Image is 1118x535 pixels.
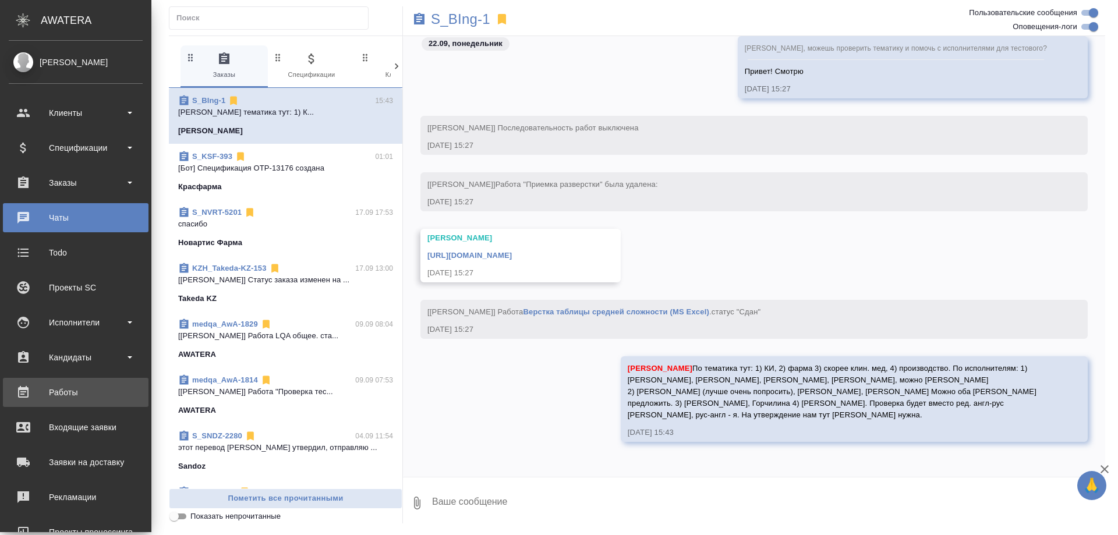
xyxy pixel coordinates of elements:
[244,207,256,218] svg: Отписаться
[523,307,709,316] a: Верстка таблицы средней сложности (MS Excel)
[185,52,196,63] svg: Зажми и перетащи, чтобы поменять порядок вкладок
[192,208,242,217] a: S_NVRT-5201
[176,10,368,26] input: Поиск
[178,237,242,249] p: Новартис Фарма
[745,83,1047,95] div: [DATE] 15:27
[496,180,658,189] span: Работа "Приемка разверстки" была удалена:
[1013,21,1077,33] span: Оповещения-логи
[169,488,402,509] button: Пометить все прочитанными
[429,38,503,49] p: 22.09, понедельник
[178,349,216,360] p: AWATERA
[178,293,217,304] p: Takeda KZ
[192,431,242,440] a: S_SNDZ-2280
[745,67,804,76] span: Привет! Смотрю
[427,180,658,189] span: [[PERSON_NAME]]
[628,427,1047,438] div: [DATE] 15:43
[178,442,393,453] p: этот перевод [PERSON_NAME] утвердил, отправляю ...
[1077,471,1106,500] button: 🙏
[9,384,143,401] div: Работы
[178,218,393,230] p: спасибо
[192,487,236,496] a: S_SNF-6825
[431,13,490,25] a: S_BIng-1
[427,307,760,316] span: [[PERSON_NAME]] Работа .
[9,453,143,471] div: Заявки на доставку
[178,386,393,398] p: [[PERSON_NAME]] Работа "Проверка тес...
[260,318,272,330] svg: Отписаться
[3,378,148,407] a: Работы
[273,52,351,80] span: Спецификации
[427,232,580,244] div: [PERSON_NAME]
[192,320,258,328] a: medqa_AwA-1829
[3,238,148,267] a: Todo
[41,9,151,32] div: AWATERA
[228,95,239,107] svg: Отписаться
[9,279,143,296] div: Проекты SC
[3,413,148,442] a: Входящие заявки
[375,151,393,162] p: 01:01
[9,139,143,157] div: Спецификации
[427,196,1047,208] div: [DATE] 15:27
[427,123,639,132] span: [[PERSON_NAME]] Последовательность работ выключена
[273,52,284,63] svg: Зажми и перетащи, чтобы поменять порядок вкладок
[628,364,692,373] span: [PERSON_NAME]
[355,263,393,274] p: 17.09 13:00
[169,256,402,311] div: KZH_Takeda-KZ-15317.09 13:00[[PERSON_NAME]] Статус заказа изменен на ...Takeda KZ
[178,162,393,174] p: [Бот] Спецификация OTP-13176 создана
[169,423,402,479] div: S_SNDZ-228004.09 11:54этот перевод [PERSON_NAME] утвердил, отправляю ...Sandoz
[355,486,393,498] p: 04.09 01:02
[178,274,393,286] p: [[PERSON_NAME]] Статус заказа изменен на ...
[427,324,1047,335] div: [DATE] 15:27
[355,374,393,386] p: 09.09 07:53
[169,479,402,535] div: S_SNF-682504.09 01:02[Бот] Спецификация AU-17074 созданаSanofi
[239,486,250,498] svg: Отписаться
[169,367,402,423] div: medqa_AwA-181409.09 07:53[[PERSON_NAME]] Работа "Проверка тес...AWATERA
[355,318,393,330] p: 09.09 08:04
[169,144,402,200] div: S_KSF-39301:01[Бот] Спецификация OTP-13176 созданаКрасфарма
[169,200,402,256] div: S_NVRT-520117.09 17:53спасибоНовартис Фарма
[178,107,393,118] p: [PERSON_NAME] тематика тут: 1) К...
[427,140,1047,151] div: [DATE] 15:27
[269,263,281,274] svg: Отписаться
[245,430,256,442] svg: Отписаться
[192,375,258,384] a: medqa_AwA-1814
[175,492,396,505] span: Пометить все прочитанными
[9,314,143,331] div: Исполнители
[375,95,393,107] p: 15:43
[169,311,402,367] div: medqa_AwA-182909.09 08:04[[PERSON_NAME]] Работа LQA общее. ста...AWATERA
[178,181,222,193] p: Красфарма
[355,430,393,442] p: 04.09 11:54
[178,125,243,137] p: [PERSON_NAME]
[969,7,1077,19] span: Пользовательские сообщения
[712,307,761,316] span: статус "Сдан"
[9,104,143,122] div: Клиенты
[169,88,402,144] div: S_BIng-115:43[PERSON_NAME] тематика тут: 1) К...[PERSON_NAME]
[260,374,272,386] svg: Отписаться
[427,267,580,279] div: [DATE] 15:27
[178,460,206,472] p: Sandoz
[3,273,148,302] a: Проекты SC
[9,56,143,69] div: [PERSON_NAME]
[628,364,1039,419] span: По тематика тут: 1) КИ, 2) фарма 3) скорее клин. мед, 4) производство. По исполнителям: 1) [PERSO...
[9,244,143,261] div: Todo
[360,52,371,63] svg: Зажми и перетащи, чтобы поменять порядок вкладок
[192,152,232,161] a: S_KSF-393
[192,264,267,272] a: KZH_Takeda-KZ-153
[3,203,148,232] a: Чаты
[1082,473,1102,498] span: 🙏
[427,251,512,260] a: [URL][DOMAIN_NAME]
[360,52,438,80] span: Клиенты
[178,330,393,342] p: [[PERSON_NAME]] Работа LQA общее. ста...
[3,483,148,512] a: Рекламации
[190,511,281,522] span: Показать непрочитанные
[235,151,246,162] svg: Отписаться
[9,488,143,506] div: Рекламации
[192,96,225,105] a: S_BIng-1
[9,174,143,192] div: Заказы
[9,419,143,436] div: Входящие заявки
[9,209,143,226] div: Чаты
[185,52,263,80] span: Заказы
[3,448,148,477] a: Заявки на доставку
[355,207,393,218] p: 17.09 17:53
[9,349,143,366] div: Кандидаты
[178,405,216,416] p: AWATERA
